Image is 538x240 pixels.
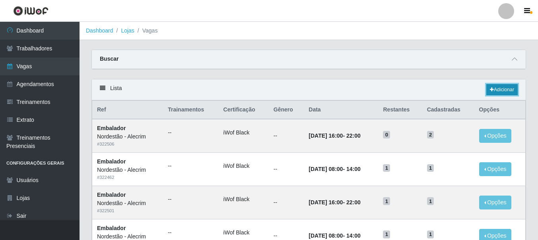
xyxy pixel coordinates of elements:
[97,199,158,207] div: Nordestão - Alecrim
[309,199,343,205] time: [DATE] 16:00
[309,132,343,139] time: [DATE] 16:00
[134,27,158,35] li: Vagas
[479,129,512,143] button: Opções
[97,158,126,165] strong: Embalador
[100,56,118,62] strong: Buscar
[383,164,390,172] span: 1
[92,101,163,119] th: Ref
[97,125,126,131] strong: Embalador
[378,101,422,119] th: Restantes
[383,230,390,238] span: 1
[479,196,512,209] button: Opções
[427,230,434,238] span: 1
[223,129,264,137] li: iWof Black
[97,174,158,181] div: # 322462
[383,131,390,139] span: 0
[309,232,343,239] time: [DATE] 08:00
[269,186,304,219] td: --
[163,101,218,119] th: Trainamentos
[269,153,304,186] td: --
[80,22,538,40] nav: breadcrumb
[92,79,526,100] div: Lista
[168,162,214,170] ul: --
[309,199,360,205] strong: -
[168,228,214,237] ul: --
[346,232,361,239] time: 14:00
[223,195,264,204] li: iWof Black
[422,101,474,119] th: Cadastradas
[304,101,378,119] th: Data
[219,101,269,119] th: Certificação
[13,6,49,16] img: CoreUI Logo
[309,132,360,139] strong: -
[474,101,526,119] th: Opções
[346,132,361,139] time: 22:00
[346,166,361,172] time: 14:00
[97,166,158,174] div: Nordestão - Alecrim
[383,197,390,205] span: 1
[309,166,360,172] strong: -
[269,119,304,152] td: --
[97,192,126,198] strong: Embalador
[97,141,158,148] div: # 322506
[97,225,126,231] strong: Embalador
[97,132,158,141] div: Nordestão - Alecrim
[168,129,214,137] ul: --
[223,228,264,237] li: iWof Black
[427,164,434,172] span: 1
[309,166,343,172] time: [DATE] 08:00
[168,195,214,204] ul: --
[346,199,361,205] time: 22:00
[86,27,113,34] a: Dashboard
[309,232,360,239] strong: -
[97,207,158,214] div: # 322501
[427,131,434,139] span: 2
[486,84,518,95] a: Adicionar
[121,27,134,34] a: Lojas
[269,101,304,119] th: Gênero
[427,197,434,205] span: 1
[223,162,264,170] li: iWof Black
[479,162,512,176] button: Opções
